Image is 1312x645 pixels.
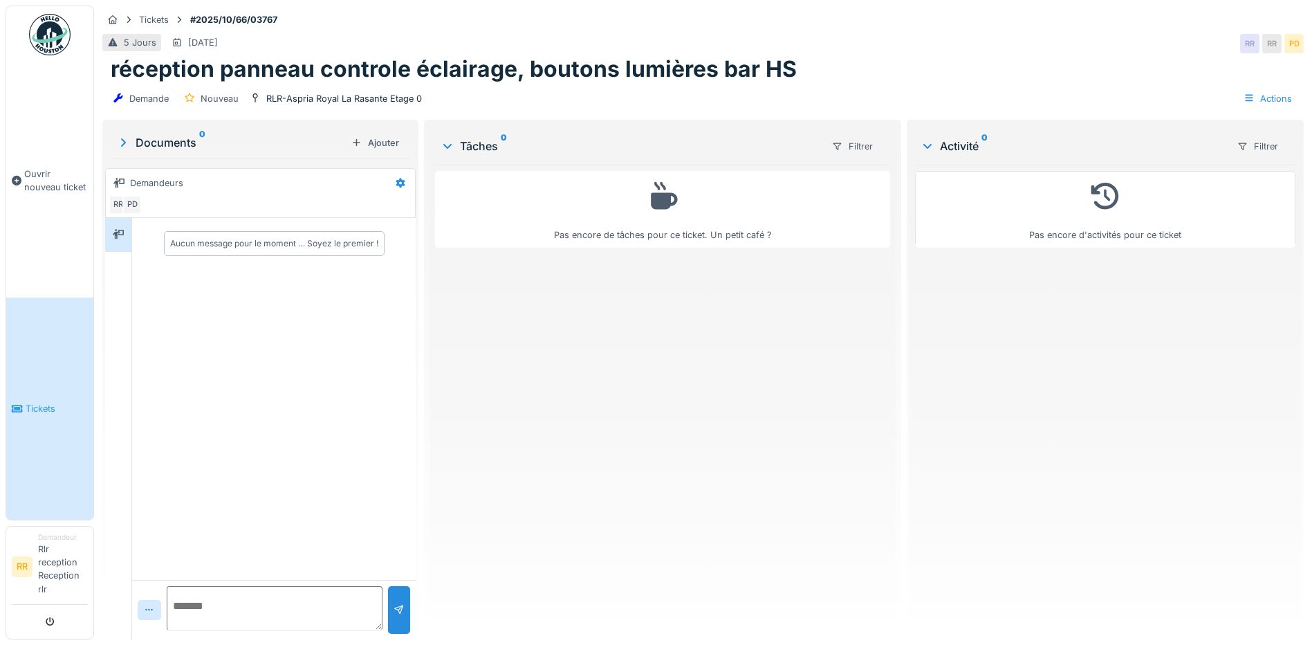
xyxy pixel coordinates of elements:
div: Actions [1237,89,1298,109]
a: Ouvrir nouveau ticket [6,63,93,298]
div: Demande [129,92,169,105]
div: PD [122,195,142,215]
div: Demandeurs [130,176,183,190]
sup: 0 [501,138,507,154]
a: Tickets [6,298,93,519]
div: Filtrer [1231,136,1284,156]
div: RR [109,195,128,215]
div: Documents [116,134,346,151]
span: Tickets [26,402,88,415]
div: Pas encore d'activités pour ce ticket [924,177,1286,242]
div: [DATE] [188,36,218,49]
li: RR [12,556,33,577]
sup: 0 [199,134,205,151]
div: Activité [921,138,1226,154]
div: Pas encore de tâches pour ce ticket. Un petit café ? [444,177,881,242]
h1: réception panneau controle éclairage, boutons lumières bar HS [111,56,797,82]
span: Ouvrir nouveau ticket [24,167,88,194]
div: Ajouter [346,134,405,152]
div: RR [1262,34,1282,53]
li: Rlr reception Reception rlr [38,532,88,601]
div: Filtrer [826,136,879,156]
div: Demandeur [38,532,88,543]
div: Tickets [139,13,169,26]
div: Nouveau [201,92,239,105]
strong: #2025/10/66/03767 [185,13,283,26]
img: Badge_color-CXgf-gQk.svg [29,14,71,55]
div: RLR-Aspria Royal La Rasante Etage 0 [266,92,422,105]
a: RR DemandeurRlr reception Reception rlr [12,532,88,605]
div: Tâches [441,138,820,154]
div: PD [1284,34,1304,53]
div: Aucun message pour le moment … Soyez le premier ! [170,237,378,250]
sup: 0 [981,138,988,154]
div: 5 Jours [124,36,156,49]
div: RR [1240,34,1259,53]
